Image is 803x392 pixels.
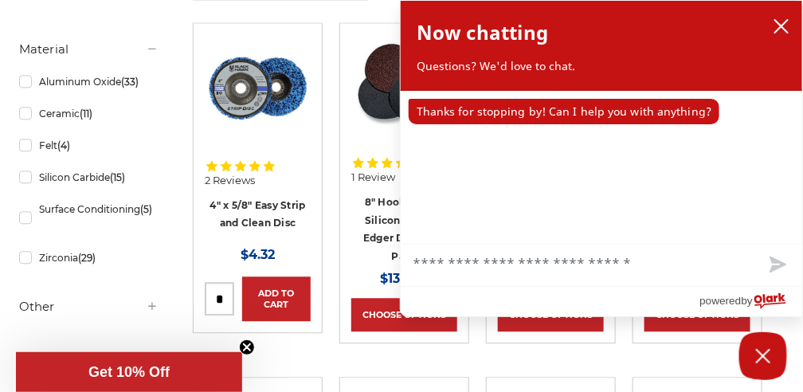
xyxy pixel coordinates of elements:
[19,244,159,272] a: Zirconia
[19,195,159,240] a: Surface Conditioning
[351,298,457,331] a: Choose Options
[122,76,139,88] span: (33)
[141,203,153,215] span: (5)
[239,339,255,355] button: Close teaser
[409,99,719,124] p: Thanks for stopping by! Can I help you with anything?
[351,36,457,141] img: Silicon Carbide 8" Hook & Loop Edger Discs
[210,199,305,229] a: 4" x 5/8" Easy Strip and Clean Disc
[351,172,395,182] span: 1 Review
[751,245,802,286] button: Send message
[417,58,786,74] p: Questions? We'd love to chat.
[19,40,159,59] h5: Material
[19,100,159,127] a: Ceramic
[80,108,93,120] span: (11)
[417,17,548,49] h2: Now chatting
[242,276,311,321] a: Add to Cart
[380,271,429,286] span: $135.44
[699,291,741,311] span: powered
[111,171,126,183] span: (15)
[79,252,96,264] span: (29)
[19,163,159,191] a: Silicon Carbide
[769,14,794,38] button: close chatbox
[19,68,159,96] a: Aluminum Oxide
[351,34,457,140] a: Silicon Carbide 8" Hook & Loop Edger Discs
[88,364,170,380] span: Get 10% Off
[19,297,159,316] h5: Other
[205,34,311,140] img: 4" x 5/8" easy strip and clean discs
[19,131,159,159] a: Felt
[699,287,802,316] a: Powered by Olark
[739,332,787,380] button: Close Chatbox
[742,291,753,311] span: by
[401,91,802,244] div: chat
[241,247,275,262] span: $4.32
[16,352,242,392] div: Get 10% OffClose teaser
[205,175,255,186] span: 2 Reviews
[58,139,71,151] span: (4)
